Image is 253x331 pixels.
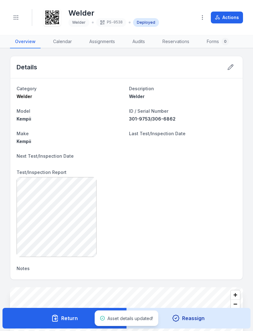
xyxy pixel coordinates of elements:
[221,38,229,45] div: 0
[202,35,234,48] a: Forms0
[17,116,31,121] span: Kempii
[96,18,126,27] div: PS-0538
[2,308,127,329] button: Return
[211,12,243,23] button: Actions
[129,108,168,114] span: ID / Serial Number
[17,170,67,175] span: Test/Inspection Report
[133,18,159,27] div: Deployed
[129,131,186,136] span: Last Test/Inspection Date
[17,94,32,99] span: Welder
[231,299,240,309] button: Zoom out
[17,139,31,144] span: Kempii
[72,20,86,25] span: Welder
[127,35,150,48] a: Audits
[10,35,41,48] a: Overview
[48,35,77,48] a: Calendar
[17,108,30,114] span: Model
[17,86,37,91] span: Category
[157,35,194,48] a: Reservations
[129,94,145,99] span: Welder
[17,266,30,271] span: Notes
[84,35,120,48] a: Assignments
[129,86,154,91] span: Description
[10,12,22,23] button: Toggle navigation
[17,63,37,72] h2: Details
[68,8,159,18] h1: Welder
[17,153,74,159] span: Next Test/Inspection Date
[126,308,251,329] button: Reassign
[129,116,176,121] span: 301-9753/306-6862
[107,316,153,321] span: Asset details updated!
[231,290,240,299] button: Zoom in
[17,131,29,136] span: Make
